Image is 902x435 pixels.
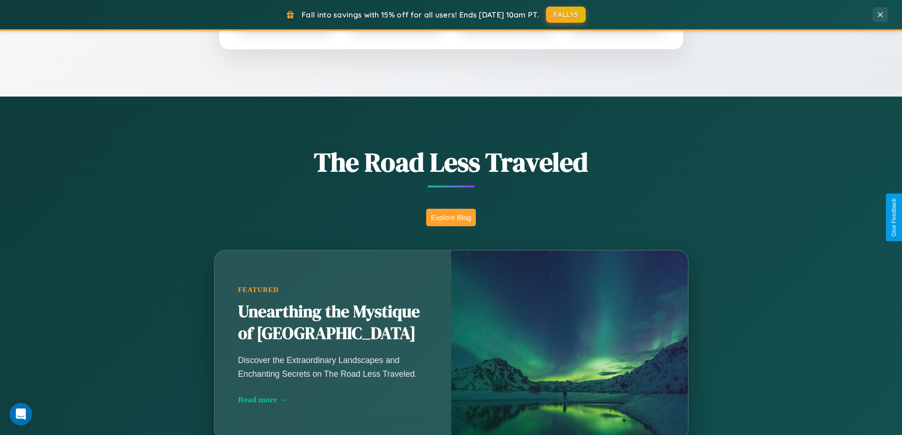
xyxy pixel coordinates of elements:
span: Fall into savings with 15% off for all users! Ends [DATE] 10am PT. [302,10,539,19]
div: Read more → [238,395,428,405]
h2: Unearthing the Mystique of [GEOGRAPHIC_DATA] [238,301,428,345]
p: Discover the Extraordinary Landscapes and Enchanting Secrets on The Road Less Traveled. [238,354,428,380]
iframe: Intercom live chat [9,403,32,426]
h1: The Road Less Traveled [167,144,735,180]
button: Explore Blog [426,209,476,226]
div: Give Feedback [891,198,897,237]
div: Featured [238,286,428,294]
button: FALL15 [546,7,586,23]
